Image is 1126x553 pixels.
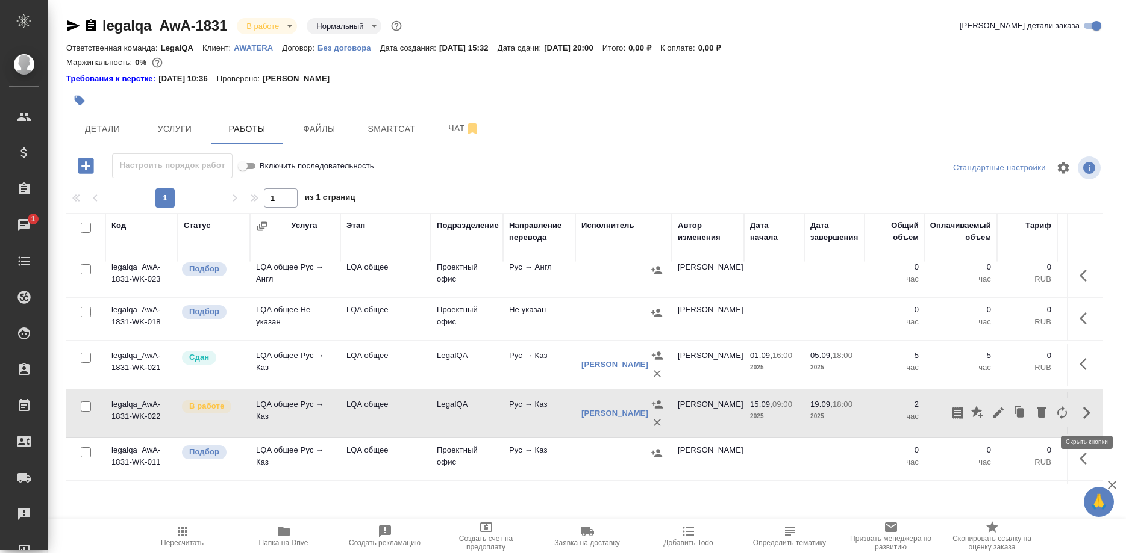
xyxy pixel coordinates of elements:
[871,316,919,328] p: час
[648,261,666,279] button: Назначить
[1003,456,1051,468] p: RUB
[3,210,45,240] a: 1
[931,304,991,316] p: 0
[810,400,833,409] p: 19.09,
[871,261,919,273] p: 0
[750,220,798,244] div: Дата начала
[69,153,102,178] button: Добавить работу
[1052,398,1072,427] button: Заменить
[503,344,575,386] td: Рус → Каз
[431,344,503,386] td: LegalQA
[105,255,178,297] td: legalqa_AwA-1831-WK-023
[431,392,503,434] td: LegalQA
[931,398,991,410] p: 2
[217,73,263,85] p: Проверено:
[181,444,244,460] div: Можно подбирать исполнителей
[250,481,340,523] td: LQA общее Рус → Каз
[871,410,919,422] p: час
[66,73,158,85] a: Требования к верстке:
[105,298,178,340] td: legalqa_AwA-1831-WK-018
[871,456,919,468] p: час
[234,43,282,52] p: AWATERA
[84,19,98,33] button: Скопировать ссылку
[772,351,792,360] p: 16:00
[648,395,666,413] button: Назначить
[435,121,493,136] span: Чат
[750,400,772,409] p: 15.09,
[660,43,698,52] p: К оплате:
[250,344,340,386] td: LQA общее Рус → Каз
[237,18,297,34] div: В работе
[750,351,772,360] p: 01.09,
[648,444,666,462] button: Назначить
[509,220,569,244] div: Направление перевода
[181,261,244,277] div: Можно подбирать исполнителей
[871,444,919,456] p: 0
[810,410,859,422] p: 2025
[1003,362,1051,374] p: RUB
[1025,220,1051,232] div: Тариф
[256,220,268,232] button: Сгруппировать
[1084,487,1114,517] button: 🙏
[431,255,503,297] td: Проектный офис
[317,43,380,52] p: Без договора
[503,438,575,480] td: Рус → Каз
[291,220,317,232] div: Услуга
[1063,316,1118,328] p: RUB
[439,43,498,52] p: [DATE] 15:32
[1063,350,1118,362] p: 1 590
[1072,261,1101,290] button: Здесь прячутся важные кнопки
[346,304,425,316] p: LQA общее
[260,160,374,172] span: Включить последовательность
[931,362,991,374] p: час
[678,220,738,244] div: Автор изменения
[1063,273,1118,285] p: RUB
[772,400,792,409] p: 09:00
[1003,261,1051,273] p: 0
[189,446,219,458] p: Подбор
[181,304,244,320] div: Можно подбирать исполнителей
[672,481,744,523] td: [PERSON_NAME]
[950,159,1049,178] div: split button
[1072,350,1101,378] button: Здесь прячутся важные кнопки
[263,73,339,85] p: [PERSON_NAME]
[1003,350,1051,362] p: 0
[833,351,852,360] p: 18:00
[503,298,575,340] td: Не указан
[149,55,165,70] button: 5643.30 RUB;
[105,438,178,480] td: legalqa_AwA-1831-WK-011
[105,344,178,386] td: legalqa_AwA-1831-WK-021
[698,43,730,52] p: 0,00 ₽
[111,220,126,232] div: Код
[931,316,991,328] p: час
[1003,304,1051,316] p: 0
[158,73,217,85] p: [DATE] 10:36
[135,58,149,67] p: 0%
[672,438,744,480] td: [PERSON_NAME]
[1063,261,1118,273] p: 0
[431,481,503,523] td: Проектный офис
[672,392,744,434] td: [PERSON_NAME]
[313,21,367,31] button: Нормальный
[250,298,340,340] td: LQA общее Не указан
[189,306,219,318] p: Подбор
[960,20,1080,32] span: [PERSON_NAME] детали заказа
[931,261,991,273] p: 0
[346,350,425,362] p: LQA общее
[282,43,317,52] p: Договор:
[189,351,209,363] p: Сдан
[1089,489,1109,514] span: 🙏
[1003,273,1051,285] p: RUB
[750,362,798,374] p: 2025
[1063,456,1118,468] p: RUB
[66,19,81,33] button: Скопировать ссылку для ЯМессенджера
[648,304,666,322] button: Назначить
[234,42,282,52] a: AWATERA
[184,220,211,232] div: Статус
[1063,362,1118,374] p: RUB
[498,43,544,52] p: Дата сдачи:
[810,362,859,374] p: 2025
[672,344,744,386] td: [PERSON_NAME]
[250,392,340,434] td: LQA общее Рус → Каз
[189,263,219,275] p: Подбор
